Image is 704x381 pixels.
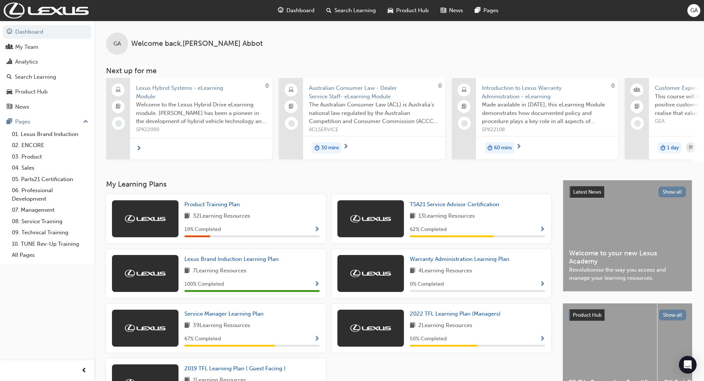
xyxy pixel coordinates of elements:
[309,126,439,134] span: ACLSERVICE
[418,212,475,221] span: 13 Learning Resources
[136,84,266,101] span: Lexus Hybrid Systems - eLearning Module
[611,82,615,89] span: 0
[106,78,272,159] a: 0Lexus Hybrid Systems - eLearning ModuleWelcome to the Lexus Hybrid Drive eLearning module. [PERS...
[679,356,697,374] div: Open Intercom Messenger
[540,336,545,343] span: Show Progress
[9,151,91,163] a: 03. Product
[81,366,87,375] span: prev-icon
[382,3,435,18] a: car-iconProduct Hub
[475,6,480,15] span: pages-icon
[388,6,393,15] span: car-icon
[309,101,439,126] span: The Australian Consumer Law (ACL) is Australia's national law regulated by the Australian Competi...
[634,120,641,127] span: learningRecordVerb_NONE-icon
[15,88,48,96] div: Product Hub
[9,174,91,185] a: 05. Parts21 Certification
[136,146,142,152] span: next-icon
[314,280,320,289] button: Show Progress
[3,55,91,69] a: Analytics
[418,266,472,276] span: 4 Learning Resources
[569,186,686,198] a: Latest NewsShow all
[94,67,704,75] h3: Next up for me
[516,144,521,150] span: next-icon
[314,336,320,343] span: Show Progress
[462,85,467,95] span: laptop-icon
[462,102,467,112] span: booktick-icon
[396,6,429,15] span: Product Hub
[131,40,263,48] span: Welcome back , [PERSON_NAME] Abbot
[9,204,91,216] a: 07. Management
[410,200,502,209] a: TSA21 Service Advisor Certification
[309,84,439,101] span: Australian Consumer Law - Dealer Service Staff- eLearning Module
[9,129,91,140] a: 01. Lexus Brand Induction
[9,238,91,250] a: 10. TUNE Rev-Up Training
[667,144,679,152] span: 1 day
[184,200,243,209] a: Product Training Plan
[410,335,447,343] span: 50 % Completed
[9,140,91,151] a: 02. ENCORE
[7,44,12,51] span: people-icon
[540,227,545,233] span: Show Progress
[569,309,686,321] a: Product HubShow all
[4,3,89,18] img: Trak
[7,89,12,95] span: car-icon
[410,310,504,318] a: 2022 TFL Learning Plan (Managers)
[410,266,415,276] span: book-icon
[660,143,666,153] span: duration-icon
[3,24,91,115] button: DashboardMy TeamAnalyticsSearch LearningProduct HubNews
[483,6,499,15] span: Pages
[184,280,224,289] span: 100 % Completed
[184,335,221,343] span: 67 % Completed
[410,225,447,234] span: 62 % Completed
[278,6,283,15] span: guage-icon
[410,201,499,208] span: TSA21 Service Advisor Certification
[696,144,702,150] span: next-icon
[687,4,700,17] button: GA
[9,162,91,174] a: 04. Sales
[125,324,166,332] img: Trak
[449,6,463,15] span: News
[334,6,376,15] span: Search Learning
[184,255,282,263] a: Lexus Brand Induction Learning Plan
[15,73,56,81] div: Search Learning
[540,280,545,289] button: Show Progress
[635,102,640,112] span: booktick-icon
[410,212,415,221] span: book-icon
[184,266,190,276] span: book-icon
[320,3,382,18] a: search-iconSearch Learning
[184,310,263,317] span: Service Manager Learning Plan
[3,85,91,99] a: Product Hub
[272,3,320,18] a: guage-iconDashboard
[350,215,391,222] img: Trak
[106,180,551,188] h3: My Learning Plans
[314,281,320,288] span: Show Progress
[321,144,339,152] span: 30 mins
[15,103,29,111] div: News
[314,143,320,153] span: duration-icon
[689,143,693,152] span: calendar-icon
[7,59,12,65] span: chart-icon
[279,78,445,159] a: 0Australian Consumer Law - Dealer Service Staff- eLearning ModuleThe Australian Consumer Law (ACL...
[410,255,512,263] a: Warranty Administration Learning Plan
[83,117,88,127] span: up-icon
[494,144,512,152] span: 60 mins
[3,115,91,129] button: Pages
[113,40,121,48] span: GA
[288,120,295,127] span: learningRecordVerb_NONE-icon
[482,84,612,101] span: Introduction to Lexus Warranty Administration - eLearning
[125,215,166,222] img: Trak
[193,212,250,221] span: 32 Learning Resources
[193,266,246,276] span: 7 Learning Resources
[116,102,121,112] span: booktick-icon
[487,143,493,153] span: duration-icon
[184,212,190,221] span: book-icon
[452,78,618,159] a: 0Introduction to Lexus Warranty Administration - eLearningMade available in [DATE], this eLearnin...
[563,180,692,292] a: Latest NewsShow allWelcome to your new Lexus AcademyRevolutionise the way you access and manage y...
[441,6,446,15] span: news-icon
[3,100,91,114] a: News
[569,266,686,282] span: Revolutionise the way you access and manage your learning resources.
[289,102,294,112] span: booktick-icon
[635,85,640,95] span: people-icon
[184,365,286,372] span: 2019 TFL Learning Plan ( Guest Facing )
[418,321,472,330] span: 2 Learning Resources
